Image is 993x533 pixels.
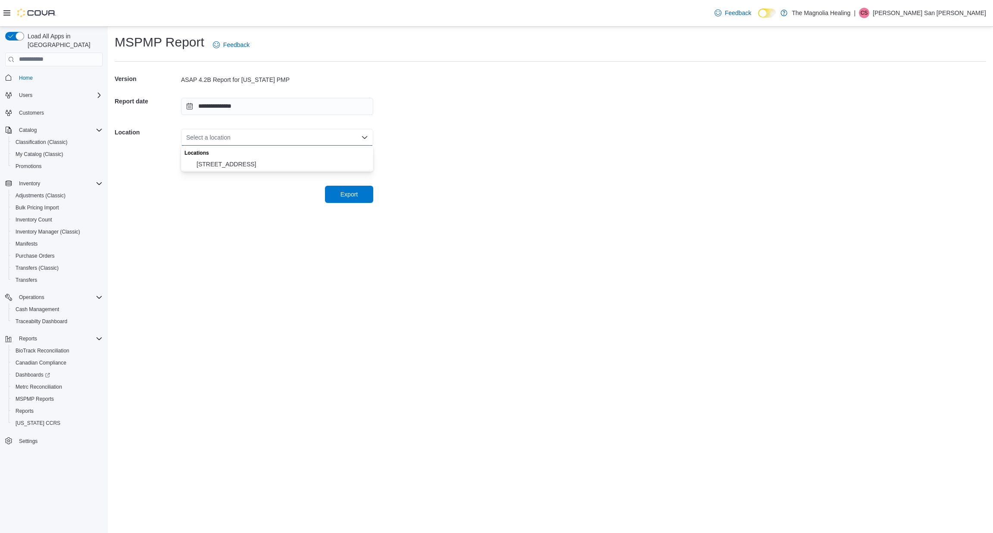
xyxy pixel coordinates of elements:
button: Manifests [9,238,106,250]
button: BioTrack Reconciliation [9,345,106,357]
span: Dashboards [16,371,50,378]
button: 20 Marks Road [181,158,373,171]
h5: Report date [115,93,179,110]
span: Reports [19,335,37,342]
p: The Magnolia Healing [792,8,850,18]
a: Inventory Count [12,215,56,225]
span: Adjustments (Classic) [12,190,103,201]
a: Dashboards [12,370,53,380]
div: Choose from the following options [181,146,373,171]
button: Cash Management [9,303,106,315]
a: Transfers (Classic) [12,263,62,273]
input: Accessible screen reader label [186,132,187,143]
button: Metrc Reconciliation [9,381,106,393]
button: Customers [2,106,106,119]
button: Traceabilty Dashboard [9,315,106,327]
a: Home [16,73,36,83]
button: Settings [2,434,106,447]
a: Promotions [12,161,45,171]
span: Reports [16,334,103,344]
h5: Location [115,124,179,141]
span: Inventory Manager (Classic) [16,228,80,235]
button: Operations [2,291,106,303]
span: My Catalog (Classic) [12,149,103,159]
span: Catalog [19,127,37,134]
span: Customers [16,107,103,118]
span: Users [16,90,103,100]
a: Purchase Orders [12,251,58,261]
span: [STREET_ADDRESS] [197,160,368,168]
a: My Catalog (Classic) [12,149,67,159]
span: Metrc Reconciliation [16,383,62,390]
span: BioTrack Reconciliation [16,347,69,354]
span: Operations [19,294,44,301]
button: Reports [16,334,41,344]
span: My Catalog (Classic) [16,151,63,158]
span: Transfers [12,275,103,285]
span: Inventory Count [16,216,52,223]
a: Inventory Manager (Classic) [12,227,84,237]
span: MSPMP Reports [16,396,54,402]
button: Inventory Count [9,214,106,226]
span: Cash Management [16,306,59,313]
span: Home [16,72,103,83]
a: BioTrack Reconciliation [12,346,73,356]
div: Christopher San Felipe [859,8,869,18]
button: MSPMP Reports [9,393,106,405]
a: Canadian Compliance [12,358,70,368]
span: Export [340,190,358,199]
button: Bulk Pricing Import [9,202,106,214]
span: Settings [16,435,103,446]
button: Reports [2,333,106,345]
button: Classification (Classic) [9,136,106,148]
button: [US_STATE] CCRS [9,417,106,429]
span: Cash Management [12,304,103,315]
img: Cova [17,9,56,17]
span: CS [861,8,868,18]
a: Customers [16,108,47,118]
a: Dashboards [9,369,106,381]
span: Inventory Manager (Classic) [12,227,103,237]
span: Reports [12,406,103,416]
a: Traceabilty Dashboard [12,316,71,327]
span: Inventory Count [12,215,103,225]
span: BioTrack Reconciliation [12,346,103,356]
span: Canadian Compliance [16,359,66,366]
a: Feedback [711,4,755,22]
a: Metrc Reconciliation [12,382,66,392]
button: Adjustments (Classic) [9,190,106,202]
span: Manifests [12,239,103,249]
span: Purchase Orders [12,251,103,261]
span: Feedback [223,41,250,49]
button: Users [2,89,106,101]
a: Adjustments (Classic) [12,190,69,201]
button: Catalog [2,124,106,136]
button: Inventory [2,178,106,190]
h1: MSPMP Report [115,34,204,51]
span: Bulk Pricing Import [12,203,103,213]
span: Transfers [16,277,37,284]
span: Feedback [725,9,751,17]
button: Canadian Compliance [9,357,106,369]
a: MSPMP Reports [12,394,57,404]
a: Transfers [12,275,41,285]
button: Operations [16,292,48,302]
span: Purchase Orders [16,252,55,259]
button: Home [2,72,106,84]
span: Promotions [16,163,42,170]
span: Settings [19,438,37,445]
span: Load All Apps in [GEOGRAPHIC_DATA] [24,32,103,49]
p: [PERSON_NAME] San [PERSON_NAME] [873,8,986,18]
span: Metrc Reconciliation [12,382,103,392]
input: Press the down key to open a popover containing a calendar. [181,98,373,115]
button: Close list of options [361,134,368,141]
span: Operations [16,292,103,302]
button: Purchase Orders [9,250,106,262]
a: Reports [12,406,37,416]
button: Reports [9,405,106,417]
span: Inventory [19,180,40,187]
a: Classification (Classic) [12,137,71,147]
span: Traceabilty Dashboard [16,318,67,325]
span: Transfers (Classic) [16,265,59,271]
